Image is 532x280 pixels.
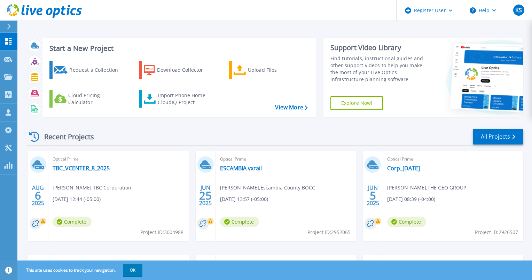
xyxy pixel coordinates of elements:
[31,183,45,208] div: AUG 2025
[123,264,142,277] button: OK
[229,61,306,79] a: Upload Files
[157,63,213,77] div: Download Collector
[53,165,110,172] a: TBC_VCENTER_8_2025
[220,155,352,163] span: Optical Prime
[220,165,262,172] a: ESCAMBIA vxrail
[53,155,185,163] span: Optical Prime
[387,195,435,203] span: [DATE] 08:39 (-04:00)
[158,92,212,106] div: Import Phone Home CloudIQ Project
[387,217,426,227] span: Complete
[330,55,431,83] div: Find tutorials, instructional guides and other support videos to help you make the most of your L...
[248,63,304,77] div: Upload Files
[475,228,518,236] span: Project ID: 2926507
[220,217,259,227] span: Complete
[275,104,307,111] a: View More
[220,195,268,203] span: [DATE] 13:57 (-05:00)
[387,165,420,172] a: Corp_[DATE]
[199,183,212,208] div: JUN 2025
[515,7,522,13] span: KS
[366,183,380,208] div: JUN 2025
[387,259,519,267] span: Optical Prime
[139,61,217,79] a: Download Collector
[68,92,124,106] div: Cloud Pricing Calculator
[387,184,466,192] span: [PERSON_NAME] , THE GEO GROUP
[199,193,212,199] span: 25
[53,184,131,192] span: [PERSON_NAME] , TBC Corporation
[140,228,183,236] span: Project ID: 3004988
[19,264,142,277] span: This site uses cookies to track your navigation.
[53,195,101,203] span: [DATE] 12:44 (-05:00)
[35,193,41,199] span: 6
[53,259,185,267] span: SC
[53,217,92,227] span: Complete
[49,45,307,52] h3: Start a New Project
[27,128,103,145] div: Recent Projects
[49,61,127,79] a: Request a Collection
[49,90,127,108] a: Cloud Pricing Calculator
[307,228,351,236] span: Project ID: 2952065
[370,193,376,199] span: 5
[220,184,315,192] span: [PERSON_NAME] , Escambia County BOCC
[69,63,125,77] div: Request a Collection
[330,96,383,110] a: Explore Now!
[473,129,523,145] a: All Projects
[387,155,519,163] span: Optical Prime
[330,43,431,52] div: Support Video Library
[220,259,352,267] span: PowerStore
